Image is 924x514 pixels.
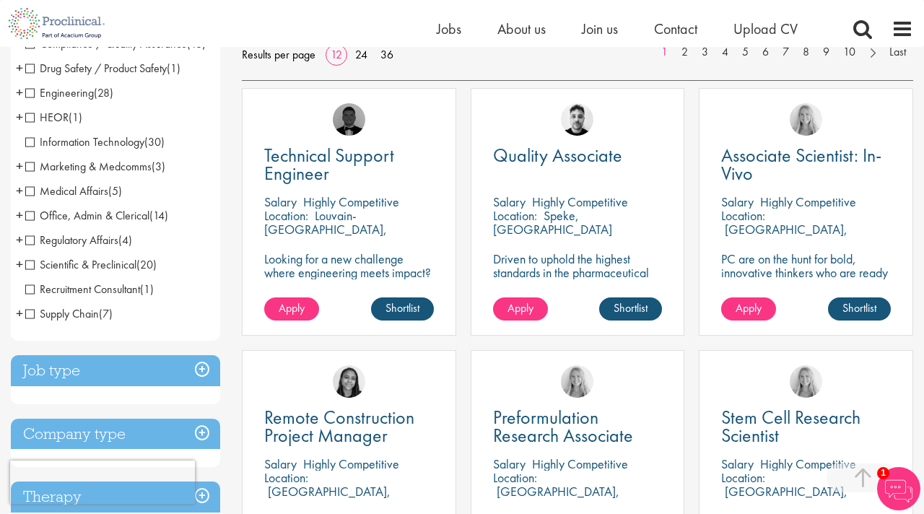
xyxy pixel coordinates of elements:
span: 1 [877,467,889,479]
span: Salary [721,456,754,472]
span: Marketing & Medcomms [25,159,152,174]
a: Jobs [437,19,461,38]
span: Recruitment Consultant [25,282,140,297]
span: + [16,253,23,275]
span: + [16,204,23,226]
span: Engineering [25,85,94,100]
span: (28) [94,85,113,100]
span: Quality Associate [493,143,622,167]
span: Recruitment Consultant [25,282,154,297]
p: [GEOGRAPHIC_DATA], [GEOGRAPHIC_DATA] [721,221,847,251]
a: Shortlist [828,297,891,321]
a: 3 [694,44,715,61]
img: Shannon Briggs [561,365,593,398]
span: Salary [264,193,297,210]
p: [GEOGRAPHIC_DATA], [GEOGRAPHIC_DATA] [721,483,847,513]
span: Technical Support Engineer [264,143,394,186]
span: Associate Scientist: In-Vivo [721,143,881,186]
a: 6 [755,44,776,61]
img: Chatbot [877,467,920,510]
span: HEOR [25,110,82,125]
img: Shannon Briggs [790,103,822,136]
a: 1 [654,44,675,61]
span: (7) [99,306,113,321]
p: Looking for a new challenge where engineering meets impact? This role as Technical Support Engine... [264,252,434,307]
a: 5 [735,44,756,61]
span: Medical Affairs [25,183,122,199]
span: + [16,82,23,103]
span: Office, Admin & Clerical [25,208,168,223]
span: Regulatory Affairs [25,232,118,248]
span: + [16,57,23,79]
span: Location: [493,207,537,224]
span: Supply Chain [25,306,99,321]
a: Quality Associate [493,147,663,165]
span: Apply [507,300,533,315]
span: Join us [582,19,618,38]
h3: Company type [11,419,220,450]
span: Regulatory Affairs [25,232,132,248]
p: Louvain-[GEOGRAPHIC_DATA], [GEOGRAPHIC_DATA] [264,207,387,251]
a: Contact [654,19,697,38]
a: 24 [350,47,372,62]
p: Speke, [GEOGRAPHIC_DATA] [493,207,612,238]
span: Supply Chain [25,306,113,321]
span: + [16,155,23,177]
a: 8 [796,44,816,61]
h3: Job type [11,355,220,386]
span: (5) [108,183,122,199]
img: Dean Fisher [561,103,593,136]
a: Apply [721,297,776,321]
span: Salary [264,456,297,472]
span: Drug Safety / Product Safety [25,61,180,76]
p: Driven to uphold the highest standards in the pharmaceutical industry? Step into this role where ... [493,252,663,334]
a: Shortlist [371,297,434,321]
img: Eloise Coly [333,365,365,398]
iframe: reCAPTCHA [10,461,195,504]
a: Remote Construction Project Manager [264,409,434,445]
p: Highly Competitive [760,193,856,210]
a: Apply [493,297,548,321]
span: HEOR [25,110,69,125]
span: Apply [736,300,762,315]
span: Upload CV [733,19,798,38]
a: Shannon Briggs [790,365,822,398]
p: [GEOGRAPHIC_DATA], [GEOGRAPHIC_DATA] [493,483,619,513]
a: 4 [715,44,736,61]
p: Highly Competitive [303,456,399,472]
span: Information Technology [25,134,165,149]
span: Location: [264,207,308,224]
a: 36 [375,47,398,62]
span: Drug Safety / Product Safety [25,61,167,76]
a: Last [882,44,913,61]
span: (1) [69,110,82,125]
span: Location: [264,469,308,486]
span: Apply [279,300,305,315]
a: Tom Stables [333,103,365,136]
a: Apply [264,297,319,321]
a: Technical Support Engineer [264,147,434,183]
a: 2 [674,44,695,61]
p: Highly Competitive [532,456,628,472]
a: 10 [836,44,863,61]
a: 12 [326,47,347,62]
p: Highly Competitive [760,456,856,472]
span: Scientific & Preclinical [25,257,136,272]
span: + [16,229,23,251]
span: + [16,180,23,201]
span: Medical Affairs [25,183,108,199]
span: Stem Cell Research Scientist [721,405,860,448]
a: 7 [775,44,796,61]
span: Scientific & Preclinical [25,257,157,272]
span: (1) [140,282,154,297]
span: Salary [493,193,526,210]
span: (3) [152,159,165,174]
